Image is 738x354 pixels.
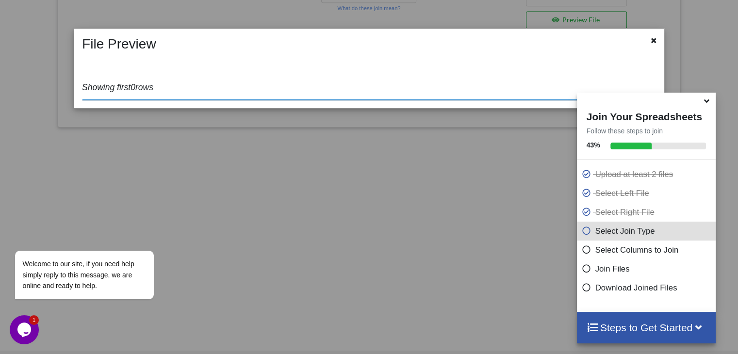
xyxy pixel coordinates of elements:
[582,244,714,256] p: Select Columns to Join
[582,263,714,275] p: Join Files
[82,82,153,92] i: Showing first 0 rows
[582,225,714,237] p: Select Join Type
[582,168,714,180] p: Upload at least 2 files
[582,206,714,218] p: Select Right File
[582,282,714,294] p: Download Joined Files
[77,36,612,52] h2: File Preview
[577,126,716,136] p: Follow these steps to join
[587,322,706,334] h4: Steps to Get Started
[10,163,184,310] iframe: chat widget
[10,315,41,344] iframe: chat widget
[577,108,716,123] h4: Join Your Spreadsheets
[587,141,600,149] b: 43 %
[582,187,714,199] p: Select Left File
